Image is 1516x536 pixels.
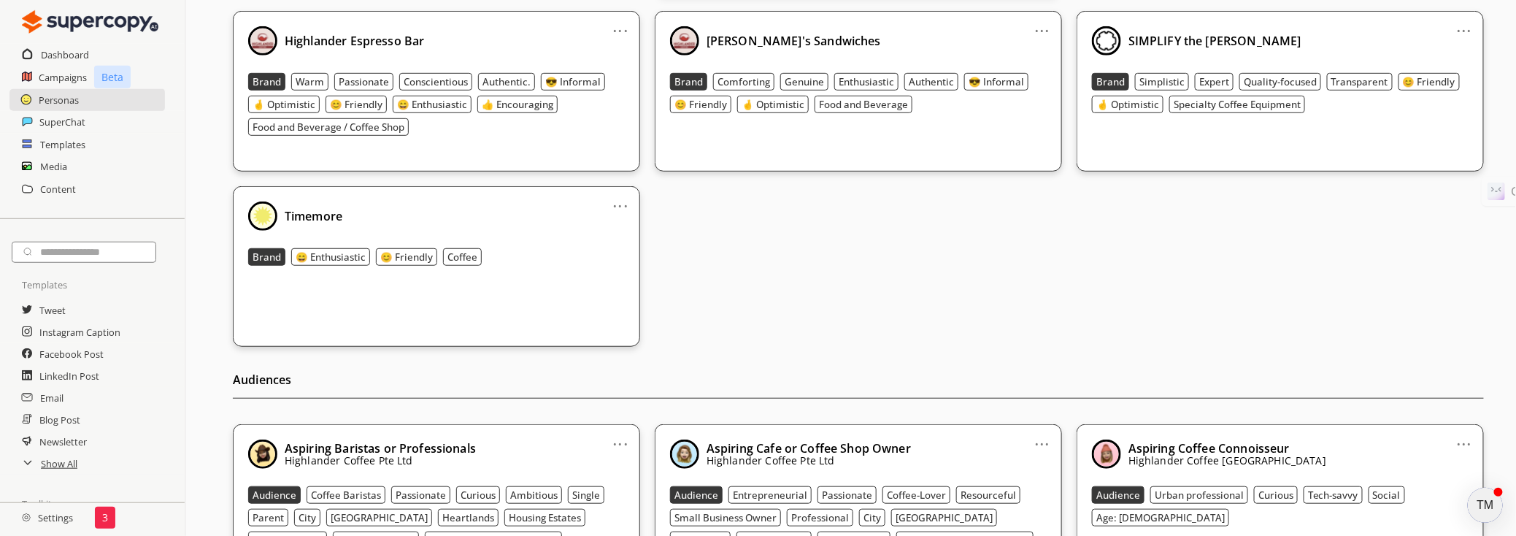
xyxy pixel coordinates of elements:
b: Enthusiastic [839,75,894,88]
img: Close [248,440,277,469]
a: Content [40,178,76,200]
button: 😎 Informal [964,73,1028,91]
b: Comforting [717,75,770,88]
a: Personas [39,89,79,111]
button: Coffee Baristas [307,486,385,504]
b: Brand [253,250,281,264]
h2: LinkedIn Post [39,365,99,387]
b: Curious [461,489,496,502]
button: Comforting [713,73,774,91]
b: Transparent [1331,75,1388,88]
img: Close [248,26,277,55]
h2: Campaigns [39,66,87,88]
button: Tech-savvy [1304,486,1363,504]
b: Specialty Coffee Equipment [1174,98,1301,111]
img: Close [670,26,699,55]
button: Single [568,486,604,504]
img: Close [670,440,699,469]
button: Heartlands [438,509,499,527]
b: Highlander Espresso Bar [285,33,424,49]
b: 🤞 Optimistic [742,98,804,111]
a: ... [613,432,628,444]
b: Single [572,489,600,502]
button: Audience [670,486,723,504]
b: Age: [DEMOGRAPHIC_DATA] [1096,511,1225,524]
p: Beta [94,66,131,88]
button: 😊 Friendly [670,96,731,113]
button: 😊 Friendly [1398,73,1460,91]
a: ... [1035,432,1050,444]
a: ... [613,19,628,31]
a: ... [1457,19,1472,31]
img: Close [248,202,277,231]
button: Warm [291,73,328,91]
button: Ambitious [506,486,562,504]
b: Conscientious [404,75,468,88]
b: Audience [674,489,718,502]
b: Aspiring Cafe or Coffee Shop Owner [707,440,911,456]
button: Enthusiastic [834,73,899,91]
b: 😄 Enthusiastic [296,250,366,264]
a: SuperChat [39,111,85,133]
b: Entrepreneurial [733,489,807,502]
button: Expert [1195,73,1234,91]
button: Coffee [443,248,482,266]
button: [GEOGRAPHIC_DATA] [891,509,997,527]
button: Curious [1254,486,1298,504]
b: Professional [791,511,849,524]
button: Urban professional [1150,486,1248,504]
b: Resourceful [961,489,1016,502]
button: Specialty Coffee Equipment [1169,96,1305,113]
button: Passionate [817,486,877,504]
a: Blog Post [39,409,80,431]
a: ... [613,194,628,206]
button: Brand [670,73,707,91]
button: Food and Beverage [815,96,912,113]
button: Genuine [780,73,828,91]
b: Expert [1199,75,1229,88]
button: City [859,509,885,527]
b: Brand [253,75,281,88]
h2: Dashboard [41,44,89,66]
button: Professional [787,509,853,527]
button: Brand [248,73,285,91]
b: Aspiring Coffee Connoisseur [1128,440,1290,456]
img: Close [22,7,158,37]
button: Authentic [904,73,958,91]
button: Passionate [391,486,450,504]
img: Close [22,513,31,522]
a: ... [1457,432,1472,444]
p: Highlander Coffee Pte Ltd [707,455,911,467]
b: 😎 Informal [545,75,601,88]
h2: Templates [40,134,85,156]
button: Transparent [1327,73,1393,91]
b: Warm [296,75,324,88]
h2: Media [40,156,67,177]
b: 😊 Friendly [330,98,382,111]
b: Quality-focused [1244,75,1317,88]
b: 👍 Encouraging [482,98,553,111]
a: Newsletter [39,431,87,453]
button: 🤞 Optimistic [248,96,320,113]
button: 😄 Enthusiastic [393,96,472,113]
a: Show All [41,453,77,475]
button: Brand [248,248,285,266]
button: Authentic. [478,73,535,91]
b: 😄 Enthusiastic [397,98,467,111]
button: Small Business Owner [670,509,781,527]
a: Email [40,387,64,409]
b: Passionate [396,489,446,502]
b: Small Business Owner [674,511,777,524]
b: Curious [1258,489,1293,502]
button: 🤞 Optimistic [737,96,809,113]
b: 😊 Friendly [1403,75,1455,88]
h2: Facebook Post [39,343,104,365]
button: Resourceful [956,486,1020,504]
button: 😊 Friendly [326,96,387,113]
b: Social [1373,489,1401,502]
button: 😄 Enthusiastic [291,248,370,266]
